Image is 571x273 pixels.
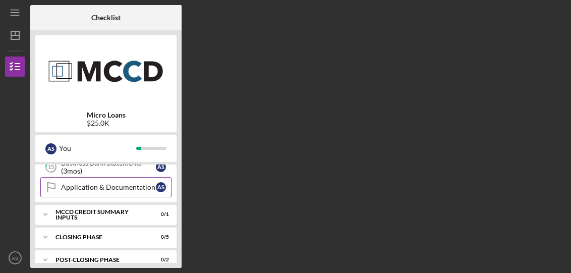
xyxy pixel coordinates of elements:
div: You [59,140,136,157]
div: Closing Phase [55,234,144,240]
div: $25.0K [87,119,126,127]
div: Application & Documentation [61,183,156,191]
text: AS [12,255,19,261]
b: Micro Loans [87,111,126,119]
div: 0 / 5 [151,234,169,240]
div: A S [156,162,166,172]
div: 0 / 2 [151,257,169,263]
b: Checklist [91,14,121,22]
a: Application & DocumentationAS [40,177,172,197]
div: Business Bank Statements (3mos) [61,159,156,175]
img: Product logo [35,40,177,101]
div: A S [45,143,56,154]
button: AS [5,248,25,268]
div: Post-Closing Phase [55,257,144,263]
div: A S [156,182,166,192]
a: 15Business Bank Statements (3mos)AS [40,157,172,177]
tspan: 15 [48,164,54,171]
div: MCCD Credit Summary Inputs [55,209,144,221]
div: 0 / 1 [151,211,169,217]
